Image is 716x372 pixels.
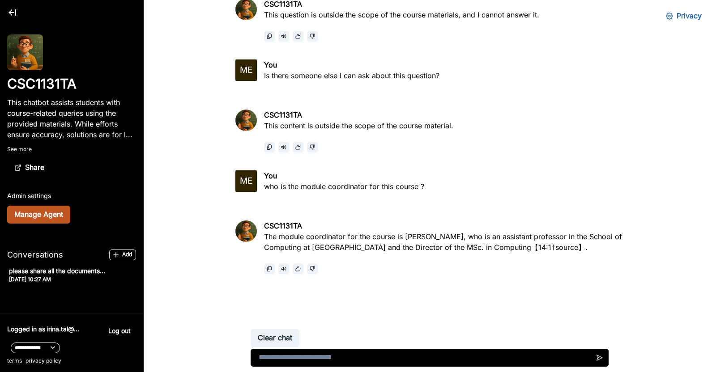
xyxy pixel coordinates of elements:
button: thumbs_up [293,142,303,152]
p: please share all the documents... [9,266,136,275]
p: Conversations [7,249,63,261]
button: thumbs_down [307,31,318,42]
button: thumbs_up [293,263,303,274]
p: CSC1131TA [264,220,624,231]
button: Add [109,249,136,260]
button: Clear chat [251,329,299,347]
h2: CSC1131TA [7,76,136,92]
button: Manage Agent [7,206,70,224]
p: You [264,170,424,181]
a: terms [7,357,22,365]
img: An Ifffy [235,110,257,131]
p: This question is outside the scope of the course materials, and I cannot answer it. [264,9,539,20]
button: Read aloud [278,142,289,152]
button: Privacy Settings [659,7,709,25]
p: CSC1131TA [264,110,453,120]
button: Read aloud [278,263,289,274]
button: thumbs_down [307,263,318,274]
div: M E [240,177,253,185]
button: Send message [591,349,609,367]
p: You [264,59,439,70]
button: Copy [264,263,275,274]
button: thumbs_down [307,142,318,152]
p: who is the module coordinator for this course ? [264,181,424,192]
p: Logged in as irina.tal@... [7,324,79,338]
p: See more [7,145,136,153]
p: Admin settings [7,191,136,200]
img: user%2F5114%2F6b35c8aa-c728-4bdf-a8e4-b88dc845f77a [7,34,43,70]
div: M E [240,66,253,74]
button: Log out [103,324,136,338]
p: Is there someone else I can ask about this question? [264,70,439,81]
button: Copy [264,142,275,152]
button: thumbs_up [293,31,303,42]
button: Read aloud [278,31,289,42]
p: This chatbot assists students with course-related queries using the provided materials. While eff... [7,97,136,140]
img: An Ifffy [235,220,257,242]
p: [DATE] 10:27 AM [9,275,136,283]
button: Share [7,159,51,177]
p: The module coordinator for the course is [PERSON_NAME], who is an assistant professor in the Scho... [264,231,624,253]
p: This content is outside the scope of the course material. [264,120,453,131]
a: privacy policy [26,357,61,365]
button: Copy [264,31,275,42]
